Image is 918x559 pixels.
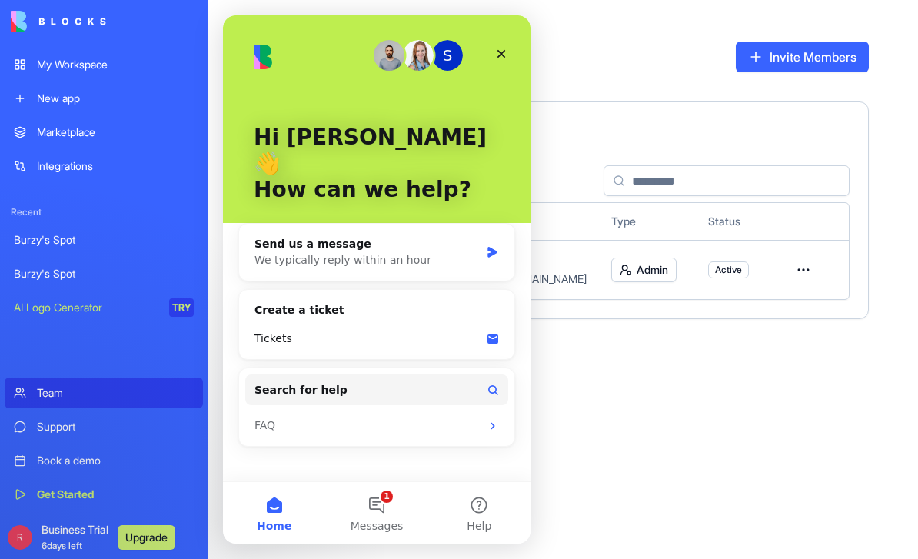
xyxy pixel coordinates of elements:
[5,411,203,442] a: Support
[14,300,158,315] div: AI Logo Generator
[5,49,203,80] a: My Workspace
[42,540,82,551] span: 6 days left
[11,11,106,32] img: logo
[37,125,194,140] div: Marketplace
[102,467,205,528] button: Messages
[169,298,194,317] div: TRY
[5,445,203,476] a: Book a demo
[264,25,292,52] div: Close
[37,385,194,401] div: Team
[42,522,108,553] span: Business Trial
[37,419,194,434] div: Support
[37,57,194,72] div: My Workspace
[5,83,203,114] a: New app
[715,264,742,276] span: Active
[637,262,668,278] span: Admin
[5,225,203,255] a: Burzy's Spot
[736,42,869,72] button: Invite Members
[5,378,203,408] a: Team
[37,91,194,106] div: New app
[611,258,677,282] button: Admin
[5,292,203,323] a: AI Logo GeneratorTRY
[37,158,194,174] div: Integrations
[223,15,531,544] iframe: Intercom live chat
[5,479,203,510] a: Get Started
[14,266,194,281] div: Burzy's Spot
[244,505,268,516] span: Help
[14,232,194,248] div: Burzy's Spot
[5,258,203,289] a: Burzy's Spot
[205,467,308,528] button: Help
[128,505,181,516] span: Messages
[37,453,194,468] div: Book a demo
[5,151,203,181] a: Integrations
[5,117,203,148] a: Marketplace
[5,206,203,218] span: Recent
[611,214,684,229] div: Type
[708,214,763,229] div: Status
[118,525,175,550] button: Upgrade
[8,525,32,550] span: R
[37,487,194,502] div: Get Started
[34,505,68,516] span: Home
